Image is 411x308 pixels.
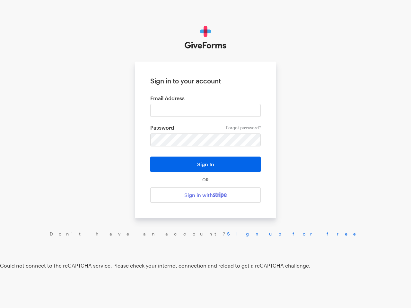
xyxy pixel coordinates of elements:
[150,124,261,131] label: Password
[150,187,261,203] a: Sign in with
[227,231,362,236] a: Sign up for free
[226,125,261,130] a: Forgot password?
[150,95,261,101] label: Email Address
[150,157,261,172] button: Sign In
[150,77,261,85] h1: Sign in to your account
[6,231,405,237] div: Don’t have an account?
[185,26,227,49] img: GiveForms
[201,177,210,182] span: OR
[213,192,227,198] img: stripe-07469f1003232ad58a8838275b02f7af1ac9ba95304e10fa954b414cd571f63b.svg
